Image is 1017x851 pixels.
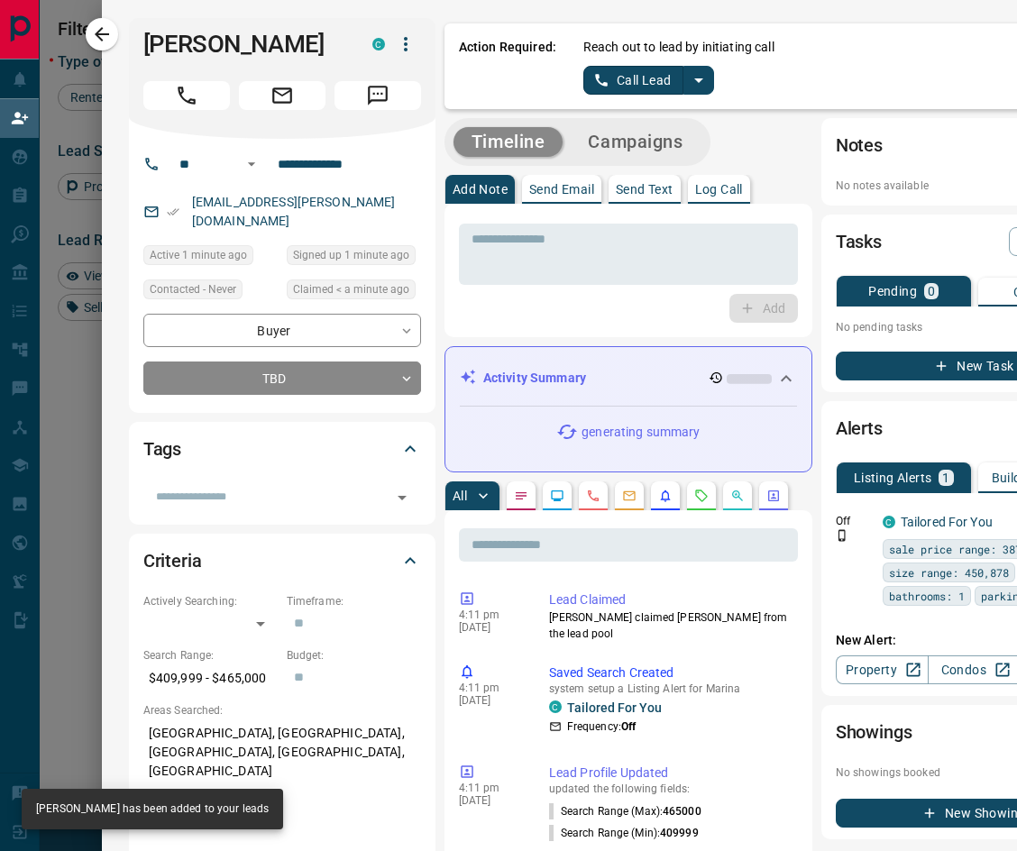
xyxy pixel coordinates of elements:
p: Budget: [287,647,421,663]
p: $409,999 - $465,000 [143,663,278,693]
p: Search Range (Min) : [549,825,699,841]
a: Property [836,655,929,684]
p: [DATE] [459,694,522,707]
div: Sun Oct 12 2025 [143,245,278,270]
p: 0 [928,285,935,297]
p: Actively Searching: [143,593,278,609]
div: Tags [143,427,421,471]
p: Areas Searched: [143,702,421,718]
div: condos.ca [549,700,562,713]
div: Sun Oct 12 2025 [287,245,421,270]
button: Open [389,485,415,510]
svg: Emails [622,489,637,503]
div: condos.ca [883,516,895,528]
svg: Push Notification Only [836,529,848,542]
p: Log Call [695,183,743,196]
strong: Off [621,720,636,733]
p: 4:11 pm [459,782,522,794]
p: 1 [942,471,949,484]
svg: Calls [586,489,600,503]
svg: Email Verified [167,206,179,218]
span: Call [143,81,230,110]
p: Lead Profile Updated [549,764,791,782]
p: Pending [868,285,917,297]
p: generating summary [582,423,700,442]
p: Send Text [616,183,673,196]
span: bathrooms: 1 [889,587,965,605]
p: updated the following fields: [549,782,791,795]
div: TBD [143,361,421,395]
span: Claimed < a minute ago [293,280,409,298]
span: 465000 [663,805,701,818]
p: 4:11 pm [459,609,522,621]
p: system setup a Listing Alert for Marina [549,682,791,695]
div: split button [583,66,714,95]
div: Activity Summary [460,361,797,395]
button: Call Lead [583,66,683,95]
p: [GEOGRAPHIC_DATA], [GEOGRAPHIC_DATA], [GEOGRAPHIC_DATA], [GEOGRAPHIC_DATA], [GEOGRAPHIC_DATA] [143,718,421,786]
h2: Showings [836,718,912,746]
a: Tailored For You [567,700,662,715]
p: Add Note [453,183,508,196]
p: Reach out to lead by initiating call [583,38,774,57]
p: Saved Search Created [549,663,791,682]
p: Send Email [529,183,594,196]
div: Buyer [143,314,421,347]
h1: [PERSON_NAME] [143,30,345,59]
p: Off [836,513,872,529]
h2: Criteria [143,546,202,575]
p: Action Required: [459,38,556,95]
div: condos.ca [372,38,385,50]
span: 409999 [660,827,699,839]
p: Timeframe: [287,593,421,609]
svg: Lead Browsing Activity [550,489,564,503]
p: Frequency: [567,718,636,735]
span: Message [334,81,421,110]
button: Open [241,153,262,175]
svg: Agent Actions [766,489,781,503]
svg: Requests [694,489,709,503]
span: Active 1 minute ago [150,246,247,264]
a: Tailored For You [901,515,993,529]
p: Activity Summary [483,369,586,388]
p: All [453,490,467,502]
p: [DATE] [459,621,522,634]
p: Search Range: [143,647,278,663]
svg: Opportunities [730,489,745,503]
button: Timeline [454,127,563,157]
button: Campaigns [570,127,701,157]
span: Email [239,81,325,110]
h2: Notes [836,131,883,160]
svg: Notes [514,489,528,503]
p: Listing Alerts [854,471,932,484]
p: 4:11 pm [459,682,522,694]
div: Criteria [143,539,421,582]
svg: Listing Alerts [658,489,673,503]
p: [DATE] [459,794,522,807]
div: Sun Oct 12 2025 [287,279,421,305]
span: Signed up 1 minute ago [293,246,409,264]
span: size range: 450,878 [889,563,1009,581]
p: Lead Claimed [549,590,791,609]
div: [PERSON_NAME] has been added to your leads [36,794,269,824]
p: [PERSON_NAME] claimed [PERSON_NAME] from the lead pool [549,609,791,642]
h2: Tasks [836,227,882,256]
a: [EMAIL_ADDRESS][PERSON_NAME][DOMAIN_NAME] [192,195,396,228]
span: Contacted - Never [150,280,236,298]
p: Search Range (Max) : [549,803,701,819]
h2: Tags [143,435,181,463]
h2: Alerts [836,414,883,443]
